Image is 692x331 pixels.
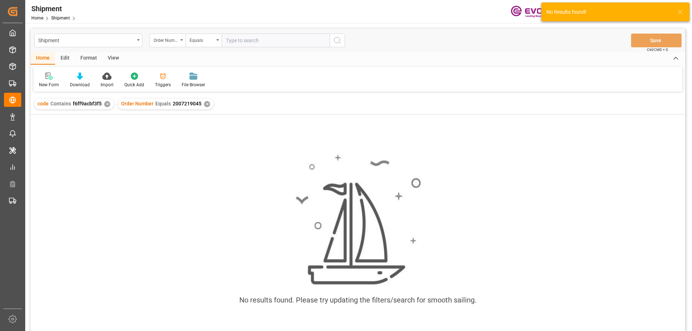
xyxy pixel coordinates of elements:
[186,34,222,47] button: open menu
[124,82,144,88] div: Quick Add
[31,16,43,21] a: Home
[102,52,124,65] div: View
[37,101,49,106] span: code
[190,35,214,44] div: Equals
[154,35,178,44] div: Order Number
[55,52,75,65] div: Edit
[222,34,330,47] input: Type to search
[239,295,476,305] div: No results found. Please try updating the filters/search for smooth sailing.
[204,101,210,107] div: ✕
[31,52,55,65] div: Home
[155,101,171,106] span: Equals
[295,153,421,286] img: smooth_sailing.jpeg
[150,34,186,47] button: open menu
[39,82,59,88] div: New Form
[38,35,134,44] div: Shipment
[70,82,90,88] div: Download
[546,8,670,16] div: No Results found!
[73,101,102,106] span: f6ff9acbf3f5
[31,3,78,14] div: Shipment
[647,47,668,52] span: Ctrl/CMD + S
[173,101,201,106] span: 2007219045
[511,5,558,18] img: Evonik-brand-mark-Deep-Purple-RGB.jpeg_1700498283.jpeg
[50,101,71,106] span: Contains
[330,34,345,47] button: search button
[101,82,114,88] div: Import
[75,52,102,65] div: Format
[182,82,205,88] div: File Browser
[155,82,171,88] div: Triggers
[34,34,142,47] button: open menu
[631,34,682,47] button: Save
[121,101,154,106] span: Order Number
[51,16,70,21] a: Shipment
[104,101,110,107] div: ✕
